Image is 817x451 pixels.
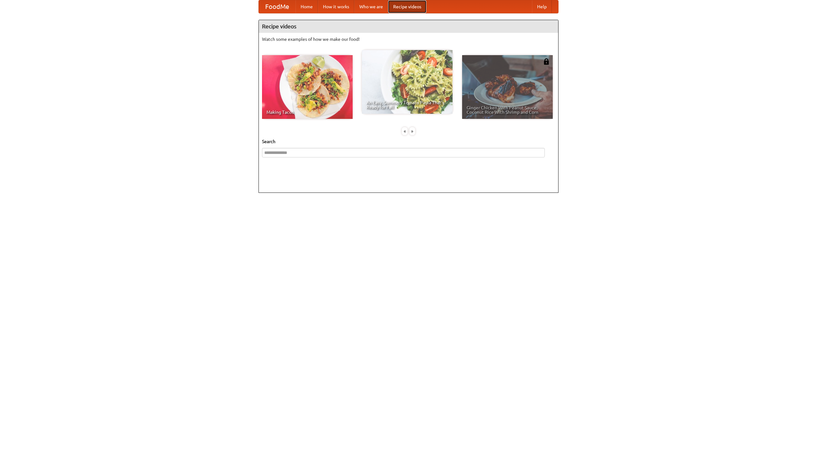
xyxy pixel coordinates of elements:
div: « [402,127,408,135]
a: Help [532,0,552,13]
h5: Search [262,138,555,145]
a: How it works [318,0,354,13]
span: An Easy, Summery Tomato Pasta That's Ready for Fall [366,100,448,109]
div: » [409,127,415,135]
a: Who we are [354,0,388,13]
a: An Easy, Summery Tomato Pasta That's Ready for Fall [362,50,453,114]
a: Recipe videos [388,0,426,13]
h4: Recipe videos [259,20,558,33]
img: 483408.png [543,58,550,65]
a: Making Tacos [262,55,353,119]
span: Making Tacos [266,110,348,114]
a: Home [296,0,318,13]
p: Watch some examples of how we make our food! [262,36,555,42]
a: FoodMe [259,0,296,13]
